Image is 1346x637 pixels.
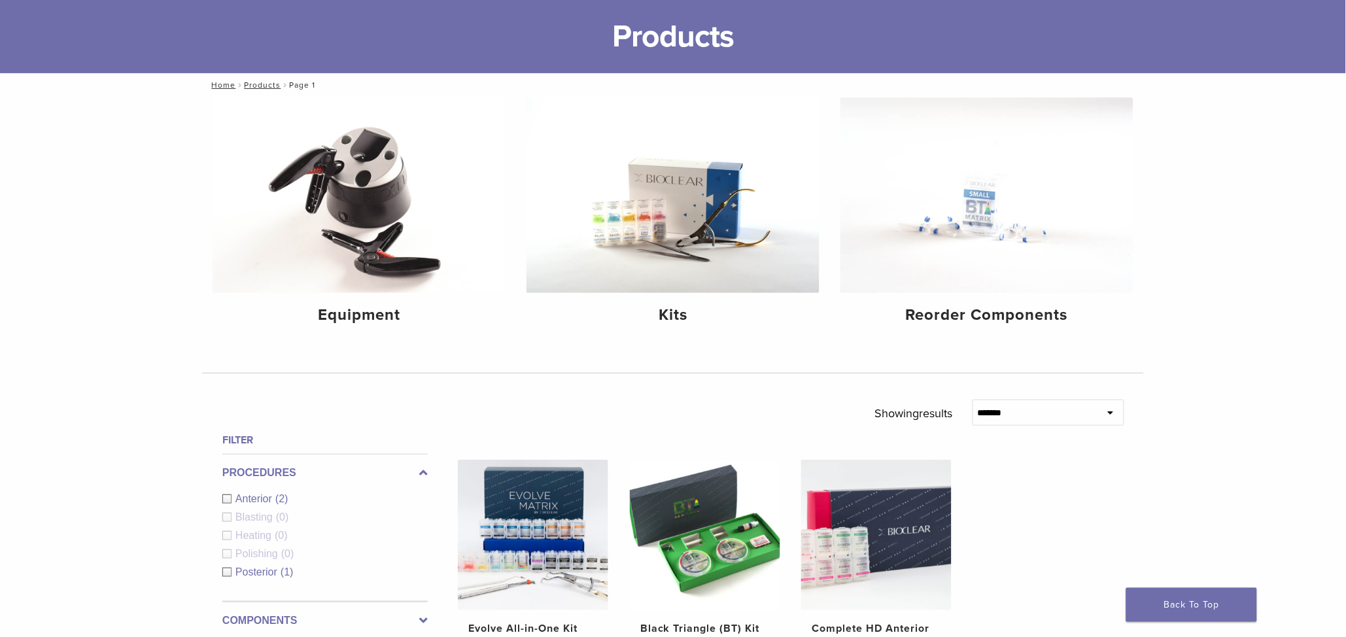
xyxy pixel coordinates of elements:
a: Reorder Components [840,97,1133,336]
a: Kits [526,97,820,336]
h4: Equipment [223,303,495,327]
span: / [235,82,244,88]
span: Posterior [235,566,281,577]
span: / [281,82,289,88]
img: Evolve All-in-One Kit [458,460,608,610]
a: Black Triangle (BT) KitBlack Triangle (BT) Kit [629,460,782,636]
img: Black Triangle (BT) Kit [630,460,780,610]
h4: Reorder Components [851,303,1123,327]
a: Equipment [213,97,506,336]
a: Back To Top [1126,588,1257,622]
h2: Black Triangle (BT) Kit [640,621,770,636]
label: Procedures [222,465,428,481]
img: Kits [526,97,820,293]
a: Products [244,80,281,90]
h4: Kits [537,303,809,327]
span: (0) [281,548,294,559]
img: Complete HD Anterior Kit [801,460,952,610]
nav: Page 1 [202,73,1144,97]
img: Reorder Components [840,97,1133,293]
a: Evolve All-in-One KitEvolve All-in-One Kit [457,460,610,636]
h4: Filter [222,432,428,448]
a: Home [207,80,235,90]
span: (1) [281,566,294,577]
p: Showing results [875,400,953,427]
span: (0) [276,511,289,523]
span: Polishing [235,548,281,559]
span: Anterior [235,493,275,504]
span: (0) [275,530,288,541]
span: Heating [235,530,275,541]
img: Equipment [213,97,506,293]
h2: Evolve All-in-One Kit [468,621,598,636]
span: (2) [275,493,288,504]
label: Components [222,613,428,628]
span: Blasting [235,511,276,523]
